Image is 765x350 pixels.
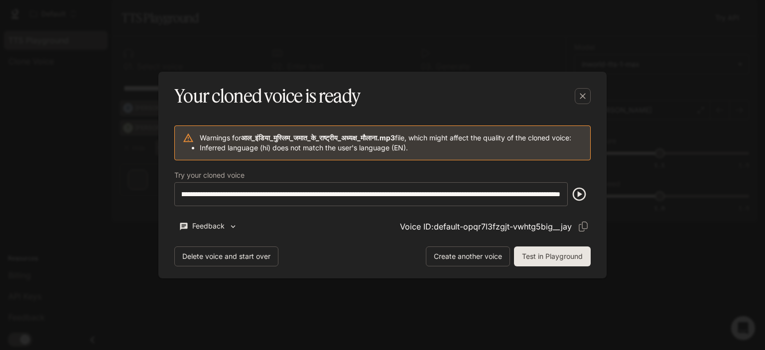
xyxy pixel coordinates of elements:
button: Delete voice and start over [174,246,278,266]
h5: Your cloned voice is ready [174,84,360,109]
button: Feedback [174,218,242,234]
p: Voice ID: default-opqr7l3fzgjt-vwhtg5big__jay [400,221,572,233]
li: Inferred language (hi) does not match the user's language (EN). [200,143,571,153]
button: Create another voice [426,246,510,266]
p: Try your cloned voice [174,172,245,179]
div: Warnings for file, which might affect the quality of the cloned voice: [200,129,571,157]
button: Test in Playground [514,246,591,266]
b: आल_इंडिया_मुस्लिम_जमात_के_राष्ट्रीय_अध्यक्ष_मौलाना.mp3 [241,133,395,142]
button: Copy Voice ID [576,219,591,234]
